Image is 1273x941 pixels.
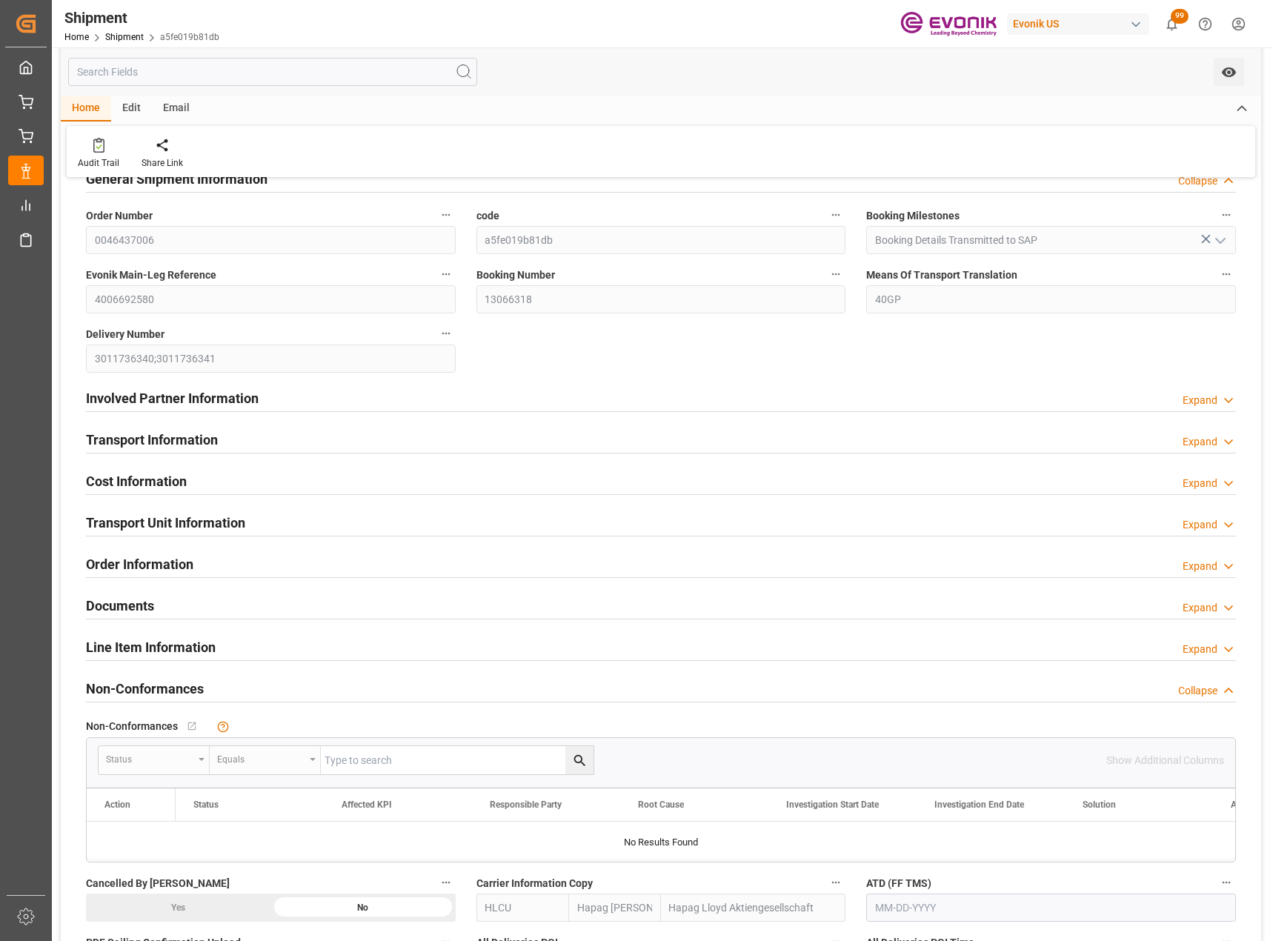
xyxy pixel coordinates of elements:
button: open menu [1214,58,1244,86]
div: Share Link [142,156,183,170]
div: Email [152,96,201,122]
span: 99 [1171,9,1189,24]
button: Cancelled By [PERSON_NAME] [436,873,456,892]
button: code [826,205,845,225]
span: Investigation Start Date [786,799,879,810]
h2: Order Information [86,554,193,574]
button: Order Number [436,205,456,225]
div: Expand [1183,642,1217,657]
div: Collapse [1178,173,1217,189]
span: ATD (FF TMS) [866,876,931,891]
button: Booking Number [826,265,845,284]
div: Shipment [64,7,219,29]
div: Expand [1183,559,1217,574]
h2: Cost Information [86,471,187,491]
h2: Non-Conformances [86,679,204,699]
span: Status [193,799,219,810]
span: Non-Conformances [86,719,178,734]
button: open menu [99,746,210,774]
button: open menu [1208,229,1230,252]
button: ATD (FF TMS) [1217,873,1236,892]
span: code [476,208,499,224]
span: Delivery Number [86,327,164,342]
button: Delivery Number [436,324,456,343]
span: Carrier Information Copy [476,876,593,891]
span: Evonik Main-Leg Reference [86,267,216,283]
div: Expand [1183,393,1217,408]
div: Audit Trail [78,156,119,170]
button: open menu [210,746,321,774]
button: Booking Milestones [1217,205,1236,225]
div: Action [104,799,130,810]
button: search button [565,746,594,774]
div: Expand [1183,434,1217,450]
div: Expand [1183,517,1217,533]
span: Responsible Party [490,799,562,810]
h2: Line Item Information [86,637,216,657]
div: Collapse [1178,683,1217,699]
span: Cancelled By [PERSON_NAME] [86,876,230,891]
input: Type to search [321,746,594,774]
span: Solution [1083,799,1116,810]
div: Expand [1183,476,1217,491]
button: Carrier Information Copy [826,873,845,892]
h2: Documents [86,596,154,616]
div: Status [106,749,193,766]
div: Equals [217,749,305,766]
span: Booking Number [476,267,555,283]
h2: Transport Unit Information [86,513,245,533]
button: Evonik US [1007,10,1155,38]
button: Evonik Main-Leg Reference [436,265,456,284]
span: Means Of Transport Translation [866,267,1017,283]
h2: Transport Information [86,430,218,450]
input: Search Fields [68,58,477,86]
img: Evonik-brand-mark-Deep-Purple-RGB.jpeg_1700498283.jpeg [900,11,997,37]
input: MM-DD-YYYY [866,894,1236,922]
span: Affected KPI [342,799,392,810]
h2: General Shipment Information [86,169,267,189]
div: Home [61,96,111,122]
span: Investigation End Date [934,799,1024,810]
span: Order Number [86,208,153,224]
input: Shortname [568,894,661,922]
div: Expand [1183,600,1217,616]
a: Shipment [105,32,144,42]
button: Means Of Transport Translation [1217,265,1236,284]
button: show 99 new notifications [1155,7,1189,41]
h2: Involved Partner Information [86,388,259,408]
input: SCAC [476,894,569,922]
span: Booking Milestones [866,208,960,224]
div: Edit [111,96,152,122]
span: Root Cause [638,799,684,810]
input: Fullname [661,894,845,922]
div: Evonik US [1007,13,1149,35]
a: Home [64,32,89,42]
button: Help Center [1189,7,1222,41]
